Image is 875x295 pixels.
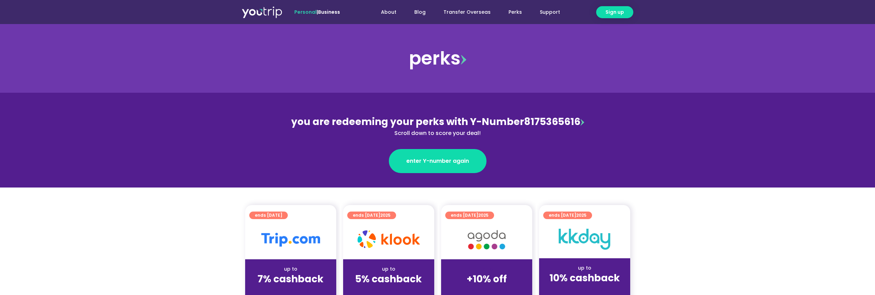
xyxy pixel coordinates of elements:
[258,272,324,286] strong: 7% cashback
[294,9,340,15] span: |
[500,6,531,19] a: Perks
[347,212,396,219] a: ends [DATE]2025
[389,149,486,173] a: enter Y-number again
[406,157,469,165] span: enter Y-number again
[288,115,587,137] div: 8175365616
[349,265,429,273] div: up to
[251,265,331,273] div: up to
[478,212,489,218] span: 2025
[576,212,587,218] span: 2025
[349,285,429,293] div: (for stays only)
[380,212,391,218] span: 2025
[549,271,620,285] strong: 10% cashback
[353,212,391,219] span: ends [DATE]
[545,264,625,272] div: up to
[288,129,587,137] div: Scroll down to score your deal!
[549,212,587,219] span: ends [DATE]
[451,212,489,219] span: ends [DATE]
[445,212,494,219] a: ends [DATE]2025
[545,284,625,292] div: (for stays only)
[251,285,331,293] div: (for stays only)
[294,9,317,15] span: Personal
[447,285,527,293] div: (for stays only)
[318,9,340,15] a: Business
[249,212,288,219] a: ends [DATE]
[543,212,592,219] a: ends [DATE]2025
[596,6,633,18] a: Sign up
[435,6,500,19] a: Transfer Overseas
[405,6,435,19] a: Blog
[255,212,282,219] span: ends [DATE]
[467,272,507,286] strong: +10% off
[372,6,405,19] a: About
[355,272,422,286] strong: 5% cashback
[605,9,624,16] span: Sign up
[291,115,524,128] span: you are redeeming your perks with Y-Number
[480,265,493,272] span: up to
[359,6,569,19] nav: Menu
[531,6,569,19] a: Support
